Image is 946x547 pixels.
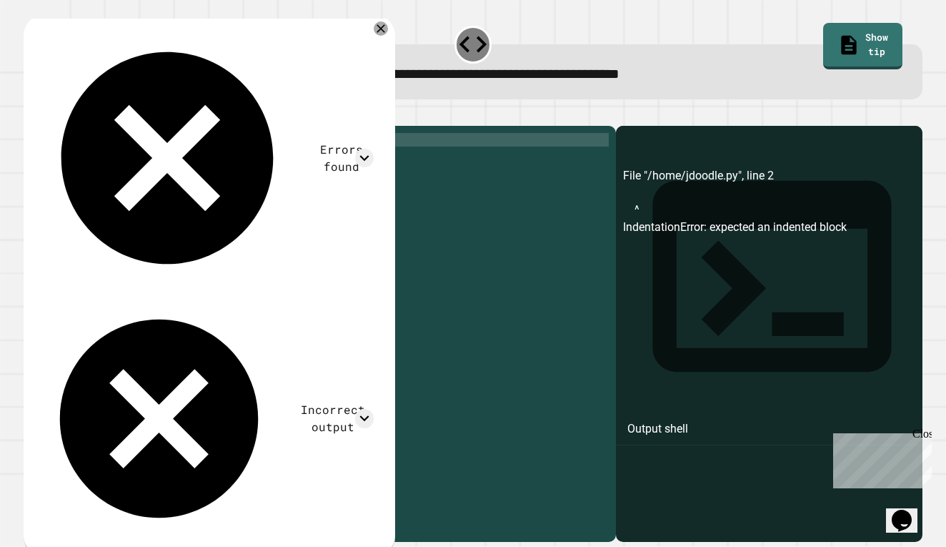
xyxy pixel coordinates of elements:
div: Errors found [309,141,374,175]
div: Chat with us now!Close [6,6,99,91]
a: Show tip [823,23,902,69]
iframe: chat widget [886,490,932,533]
div: File "/home/jdoodle.py", line 2 ^ IndentationError: expected an indented block [623,167,915,542]
div: Incorrect output [292,401,374,435]
iframe: chat widget [827,428,932,488]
